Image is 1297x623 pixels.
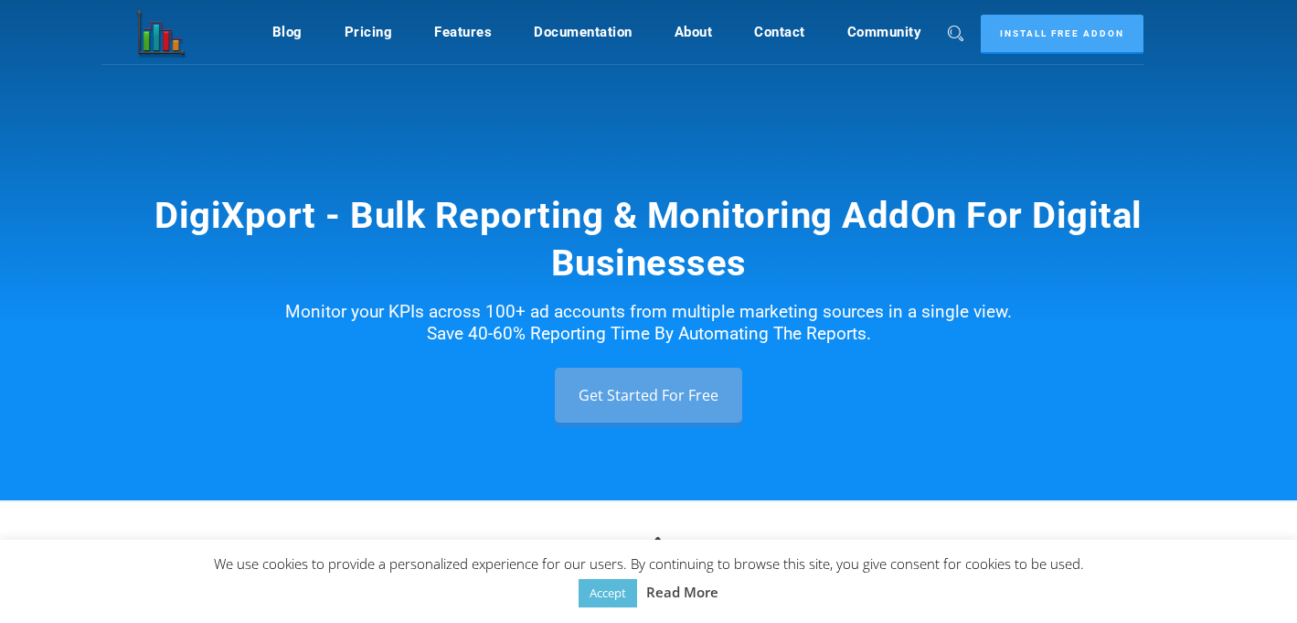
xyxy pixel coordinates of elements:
[555,368,742,423] a: Get Started For Free
[345,15,393,49] a: Pricing
[128,192,1170,287] h1: DigiXport - Bulk Reporting & Monitoring AddOn For Digital Businesses
[272,15,303,49] a: Blog
[214,554,1084,601] span: We use cookies to provide a personalized experience for our users. By continuing to browse this s...
[646,581,718,603] a: Read More
[675,15,713,49] a: About
[981,15,1143,54] a: Install Free Addon
[434,15,492,49] a: Features
[534,15,633,49] a: Documentation
[847,15,922,49] a: Community
[579,579,637,607] a: Accept
[754,15,805,49] a: Contact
